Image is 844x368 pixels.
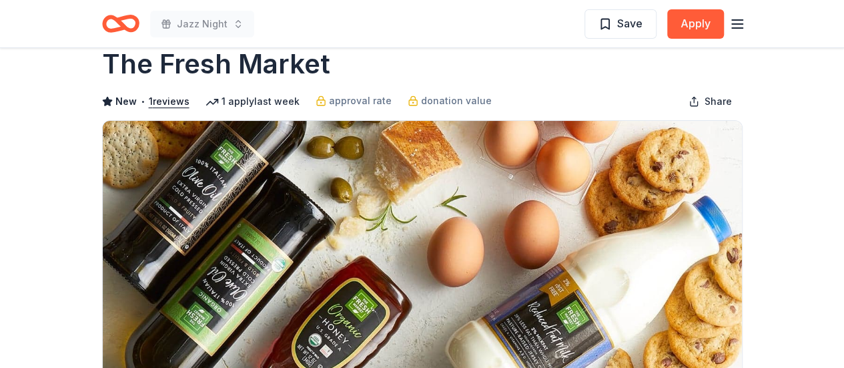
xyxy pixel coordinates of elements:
[102,45,330,83] h1: The Fresh Market
[150,11,254,37] button: Jazz Night
[205,94,300,110] div: 1 apply last week
[149,94,189,110] button: 1reviews
[678,88,743,115] button: Share
[667,9,724,39] button: Apply
[316,93,392,109] a: approval rate
[329,93,392,109] span: approval rate
[705,94,732,110] span: Share
[617,15,643,32] span: Save
[421,93,492,109] span: donation value
[177,16,228,32] span: Jazz Night
[408,93,492,109] a: donation value
[140,96,145,107] span: •
[584,9,657,39] button: Save
[115,94,137,110] span: New
[102,8,139,39] a: Home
